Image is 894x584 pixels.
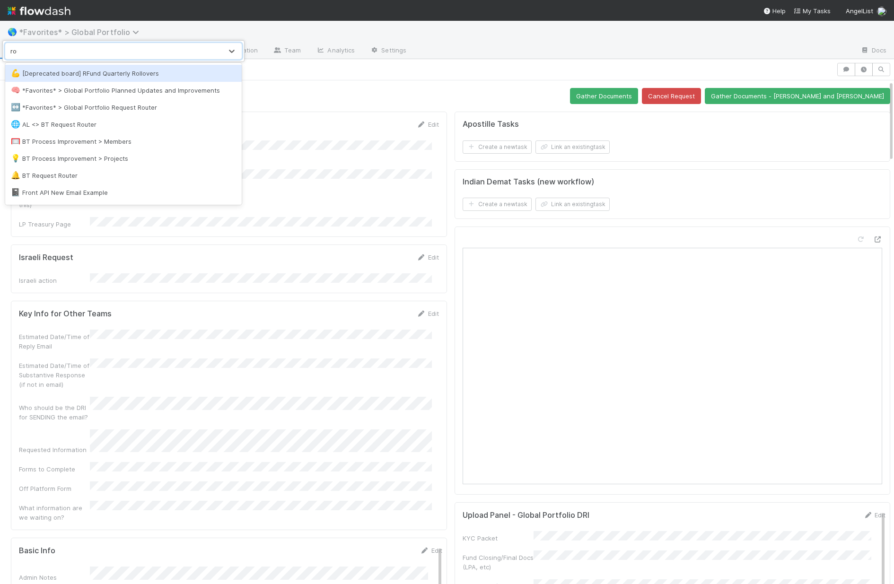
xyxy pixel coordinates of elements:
[11,120,20,128] span: 🌐
[11,171,20,179] span: 🔔
[11,154,236,163] div: BT Process Improvement > Projects
[11,154,20,162] span: 💡
[11,103,20,111] span: ↔️
[11,171,236,180] div: BT Request Router
[11,86,236,95] div: *Favorites* > Global Portfolio Planned Updates and Improvements
[11,188,236,197] div: Front API New Email Example
[11,86,20,94] span: 🧠
[11,137,236,146] div: BT Process Improvement > Members
[11,103,236,112] div: *Favorites* > Global Portfolio Request Router
[11,120,236,129] div: AL <> BT Request Router
[11,188,20,196] span: 📓
[11,69,236,78] div: [Deprecated board] RFund Quarterly Rollovers
[11,69,20,77] span: 💪
[11,137,20,145] span: 🥅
